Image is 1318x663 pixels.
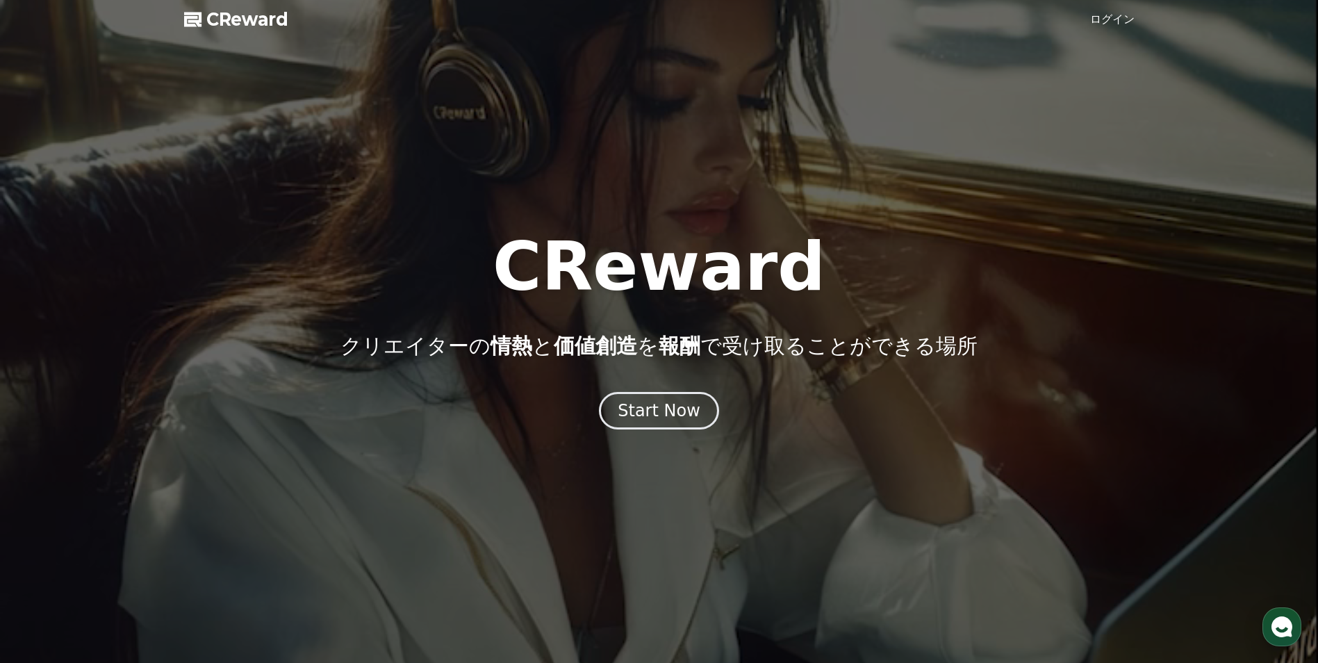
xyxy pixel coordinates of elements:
a: Start Now [599,406,719,419]
span: CReward [206,8,288,31]
a: CReward [184,8,288,31]
a: ログイン [1090,11,1135,28]
span: 報酬 [659,334,700,358]
button: Start Now [599,392,719,429]
span: 価値創造 [554,334,637,358]
p: クリエイターの と を で受け取ることができる場所 [340,334,978,359]
div: Start Now [618,400,700,422]
span: 情熱 [491,334,532,358]
h1: CReward [493,234,825,300]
